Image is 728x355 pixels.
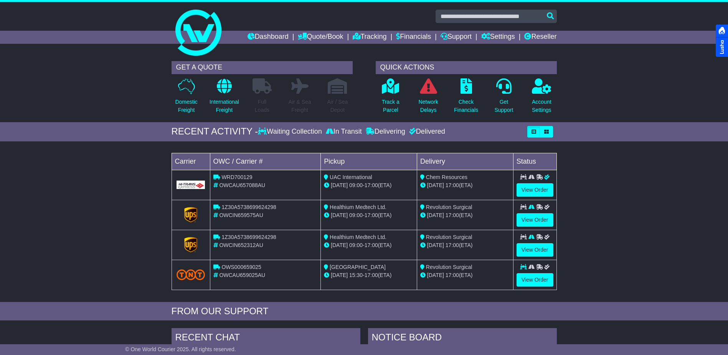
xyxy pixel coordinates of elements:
[524,31,556,44] a: Reseller
[172,61,353,74] div: GET A QUOTE
[426,264,472,270] span: Revolution Surgical
[172,328,360,349] div: RECENT CHAT
[330,264,386,270] span: [GEOGRAPHIC_DATA]
[177,269,205,280] img: TNT_Domestic.png
[420,241,510,249] div: (ETA)
[441,31,472,44] a: Support
[426,174,467,180] span: Chem Resources
[175,98,197,114] p: Domestic Freight
[321,153,417,170] td: Pickup
[349,242,363,248] span: 09:00
[324,128,364,136] div: In Transit
[364,128,407,136] div: Delivering
[427,242,444,248] span: [DATE]
[382,98,399,114] p: Track a Parcel
[324,181,414,189] div: - (ETA)
[289,98,311,114] p: Air & Sea Freight
[172,306,557,317] div: FROM OUR SUPPORT
[172,126,258,137] div: RECENT ACTIVITY -
[172,153,210,170] td: Carrier
[407,128,445,136] div: Delivered
[420,211,510,219] div: (ETA)
[221,234,276,240] span: 1Z30A5738699624298
[184,207,197,222] img: GetCarrierServiceLogo
[331,182,348,188] span: [DATE]
[513,153,556,170] td: Status
[427,182,444,188] span: [DATE]
[349,272,363,278] span: 15:30
[221,204,276,210] span: 1Z30A5738699624298
[258,128,324,136] div: Waiting Collection
[219,182,265,188] span: OWCAU657088AU
[427,212,444,218] span: [DATE]
[219,212,263,218] span: OWCIN659575AU
[517,243,553,257] a: View Order
[418,98,438,114] p: Network Delays
[253,98,272,114] p: Full Loads
[219,272,265,278] span: OWCAU659025AU
[219,242,263,248] span: OWCIN652312AU
[248,31,289,44] a: Dashboard
[331,212,348,218] span: [DATE]
[481,31,515,44] a: Settings
[420,181,510,189] div: (ETA)
[349,212,363,218] span: 09:00
[349,182,363,188] span: 09:00
[494,98,513,114] p: Get Support
[327,98,348,114] p: Air / Sea Depot
[417,153,513,170] td: Delivery
[517,183,553,197] a: View Order
[446,242,459,248] span: 17:00
[365,272,378,278] span: 17:00
[426,234,472,240] span: Revolution Surgical
[365,212,378,218] span: 17:00
[376,61,557,74] div: QUICK ACTIONS
[517,273,553,287] a: View Order
[330,174,372,180] span: UAC International
[298,31,343,44] a: Quote/Book
[532,78,552,118] a: AccountSettings
[365,182,378,188] span: 17:00
[454,78,479,118] a: CheckFinancials
[330,204,386,210] span: Healthium Medtech Ltd.
[210,153,321,170] td: OWC / Carrier #
[221,174,252,180] span: WRD700129
[221,264,261,270] span: OWS000659025
[381,78,400,118] a: Track aParcel
[420,271,510,279] div: (ETA)
[175,78,198,118] a: DomesticFreight
[446,182,459,188] span: 17:00
[331,272,348,278] span: [DATE]
[330,234,386,240] span: Healthium Medtech Ltd.
[177,181,205,189] img: GetCarrierServiceLogo
[324,211,414,219] div: - (ETA)
[324,271,414,279] div: - (ETA)
[517,213,553,227] a: View Order
[324,241,414,249] div: - (ETA)
[446,272,459,278] span: 17:00
[396,31,431,44] a: Financials
[418,78,438,118] a: NetworkDelays
[353,31,386,44] a: Tracking
[494,78,513,118] a: GetSupport
[365,242,378,248] span: 17:00
[125,346,236,352] span: © One World Courier 2025. All rights reserved.
[532,98,551,114] p: Account Settings
[331,242,348,248] span: [DATE]
[427,272,444,278] span: [DATE]
[446,212,459,218] span: 17:00
[209,78,239,118] a: InternationalFreight
[184,237,197,252] img: GetCarrierServiceLogo
[426,204,472,210] span: Revolution Surgical
[210,98,239,114] p: International Freight
[454,98,478,114] p: Check Financials
[368,328,557,349] div: NOTICE BOARD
